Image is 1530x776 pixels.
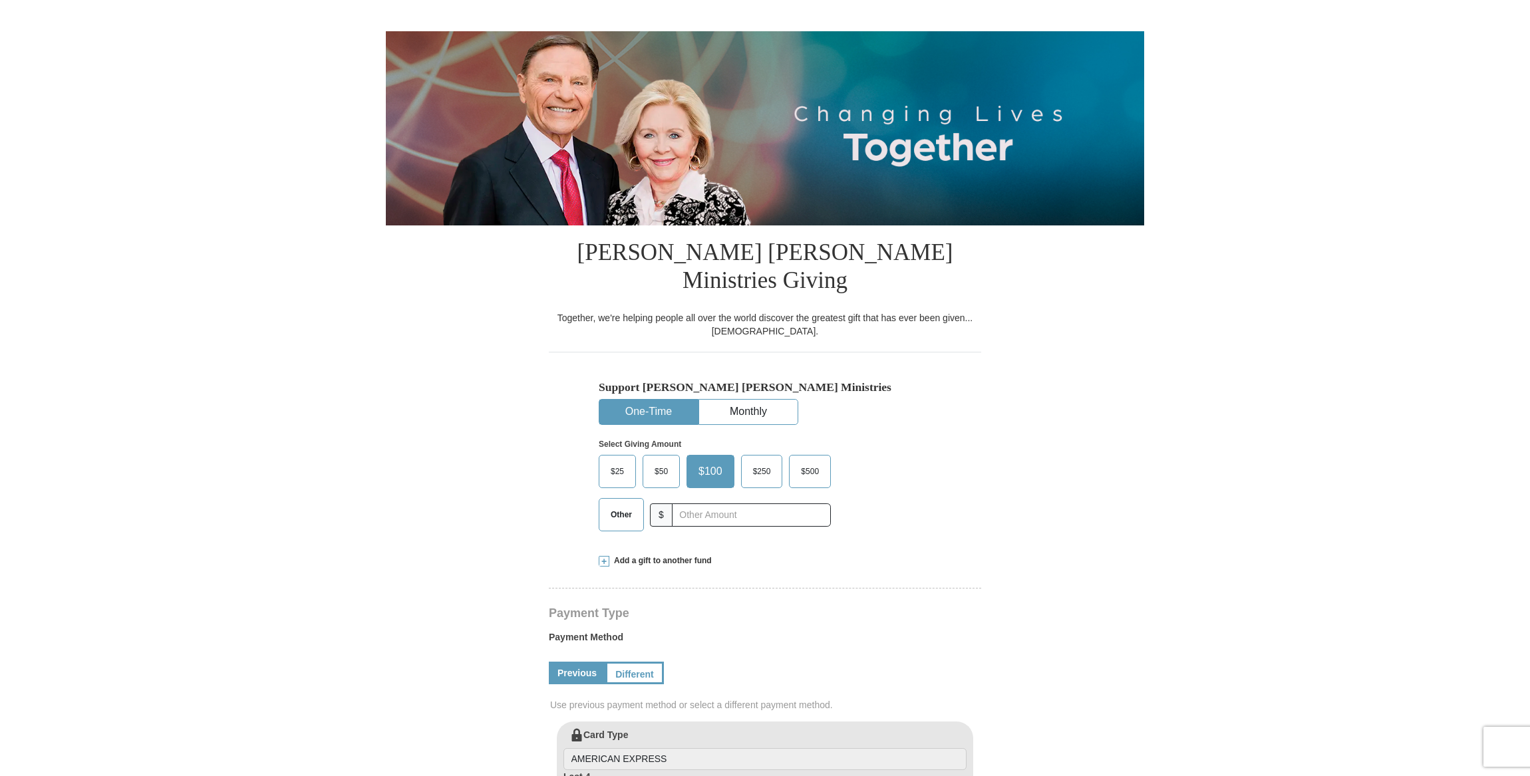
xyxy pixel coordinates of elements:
[549,662,605,684] a: Previous
[549,630,981,650] label: Payment Method
[746,461,778,481] span: $250
[549,225,981,311] h1: [PERSON_NAME] [PERSON_NAME] Ministries Giving
[672,503,831,527] input: Other Amount
[549,608,981,618] h4: Payment Type
[604,461,631,481] span: $25
[549,311,981,338] div: Together, we're helping people all over the world discover the greatest gift that has ever been g...
[648,461,675,481] span: $50
[794,461,826,481] span: $500
[604,505,639,525] span: Other
[609,555,712,567] span: Add a gift to another fund
[650,503,673,527] span: $
[563,728,967,771] label: Card Type
[699,400,798,424] button: Monthly
[599,440,681,449] strong: Select Giving Amount
[599,380,931,394] h5: Support [PERSON_NAME] [PERSON_NAME] Ministries
[692,461,729,481] span: $100
[599,400,698,424] button: One-Time
[605,662,664,684] a: Different
[563,748,967,771] input: Card Type
[550,698,983,711] span: Use previous payment method or select a different payment method.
